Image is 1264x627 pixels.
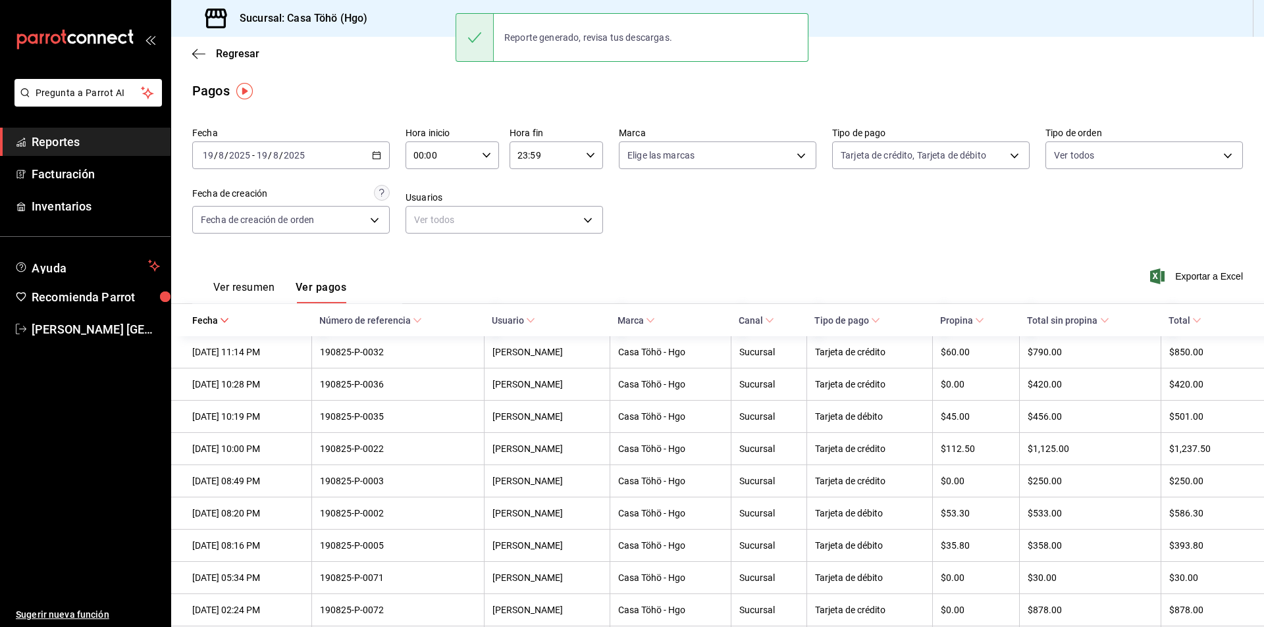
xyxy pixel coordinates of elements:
div: navigation tabs [213,281,346,303]
div: [DATE] 10:19 PM [192,411,303,422]
div: Tarjeta de débito [815,411,924,422]
div: $30.00 [1169,572,1243,583]
span: Regresar [216,47,259,60]
input: ---- [283,150,305,161]
span: Número de referencia [319,315,422,326]
div: Tarjeta de crédito [815,476,924,486]
div: [DATE] 08:20 PM [192,508,303,518]
div: $60.00 [941,347,1011,357]
div: $30.00 [1028,572,1153,583]
div: Sucursal [739,476,799,486]
div: 190825-P-0072 [320,605,475,615]
div: Sucursal [739,605,799,615]
img: Tooltip marker [236,83,253,99]
div: [DATE] 05:34 PM [192,572,303,583]
div: $0.00 [941,379,1011,389]
div: $420.00 [1169,379,1243,389]
label: Fecha [192,128,390,138]
span: Inventarios [32,197,160,215]
div: Tarjeta de crédito [815,347,924,357]
div: Sucursal [739,443,799,454]
div: [PERSON_NAME] [492,379,602,389]
button: open_drawer_menu [145,34,155,45]
div: Casa Töhö - Hgo [618,605,723,615]
span: / [268,150,272,161]
div: 190825-P-0022 [320,443,475,454]
label: Usuarios [406,193,603,202]
a: Pregunta a Parrot AI [9,95,162,109]
div: Sucursal [739,379,799,389]
div: [DATE] 08:16 PM [192,540,303,551]
label: Hora fin [510,128,603,138]
div: $358.00 [1028,540,1153,551]
span: Ayuda [32,258,143,274]
span: Fecha de creación de orden [201,213,314,226]
div: [PERSON_NAME] [492,508,602,518]
div: [PERSON_NAME] [492,476,602,486]
button: Regresar [192,47,259,60]
div: Tarjeta de crédito [815,379,924,389]
span: Ver todos [1054,149,1094,162]
div: Sucursal [739,572,799,583]
span: Total sin propina [1027,315,1109,326]
div: [DATE] 11:14 PM [192,347,303,357]
label: Marca [619,128,816,138]
div: 190825-P-0005 [320,540,475,551]
div: $501.00 [1169,411,1243,422]
div: Casa Töhö - Hgo [618,540,723,551]
div: [PERSON_NAME] [492,411,602,422]
button: Exportar a Excel [1153,268,1243,284]
div: Casa Töhö - Hgo [618,508,723,518]
input: -- [218,150,224,161]
div: Sucursal [739,540,799,551]
label: Tipo de pago [832,128,1030,138]
div: $850.00 [1169,347,1243,357]
div: Casa Töhö - Hgo [618,476,723,486]
div: Casa Töhö - Hgo [618,572,723,583]
span: Pregunta a Parrot AI [36,86,142,100]
span: / [224,150,228,161]
div: 190825-P-0071 [320,572,475,583]
input: -- [256,150,268,161]
div: $456.00 [1028,411,1153,422]
div: Tarjeta de crédito [815,443,924,454]
div: Ver todos [406,206,603,234]
div: [DATE] 02:24 PM [192,605,303,615]
div: [PERSON_NAME] [492,443,602,454]
div: Casa Töhö - Hgo [618,411,723,422]
label: Tipo de orden [1045,128,1243,138]
span: [PERSON_NAME] [GEOGRAPHIC_DATA][PERSON_NAME] [32,320,160,338]
input: -- [202,150,214,161]
span: Usuario [492,315,535,326]
span: Reportes [32,133,160,151]
div: $0.00 [941,572,1011,583]
div: Pagos [192,81,230,101]
span: Tarjeta de crédito, Tarjeta de débito [841,149,986,162]
div: Casa Töhö - Hgo [618,379,723,389]
div: [PERSON_NAME] [492,347,602,357]
span: / [214,150,218,161]
div: $420.00 [1028,379,1153,389]
div: $35.80 [941,540,1011,551]
div: Sucursal [739,508,799,518]
span: Tipo de pago [814,315,880,326]
button: Pregunta a Parrot AI [14,79,162,107]
div: 190825-P-0035 [320,411,475,422]
button: Ver pagos [296,281,346,303]
button: Ver resumen [213,281,275,303]
span: Elige las marcas [627,149,695,162]
div: Fecha de creación [192,187,267,201]
div: $250.00 [1028,476,1153,486]
div: [PERSON_NAME] [492,572,602,583]
div: 190825-P-0003 [320,476,475,486]
div: Casa Töhö - Hgo [618,443,723,454]
div: [PERSON_NAME] [492,605,602,615]
div: $1,125.00 [1028,443,1153,454]
div: Tarjeta de débito [815,572,924,583]
span: Canal [739,315,774,326]
div: [DATE] 10:28 PM [192,379,303,389]
span: Marca [618,315,655,326]
span: Total [1169,315,1201,326]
